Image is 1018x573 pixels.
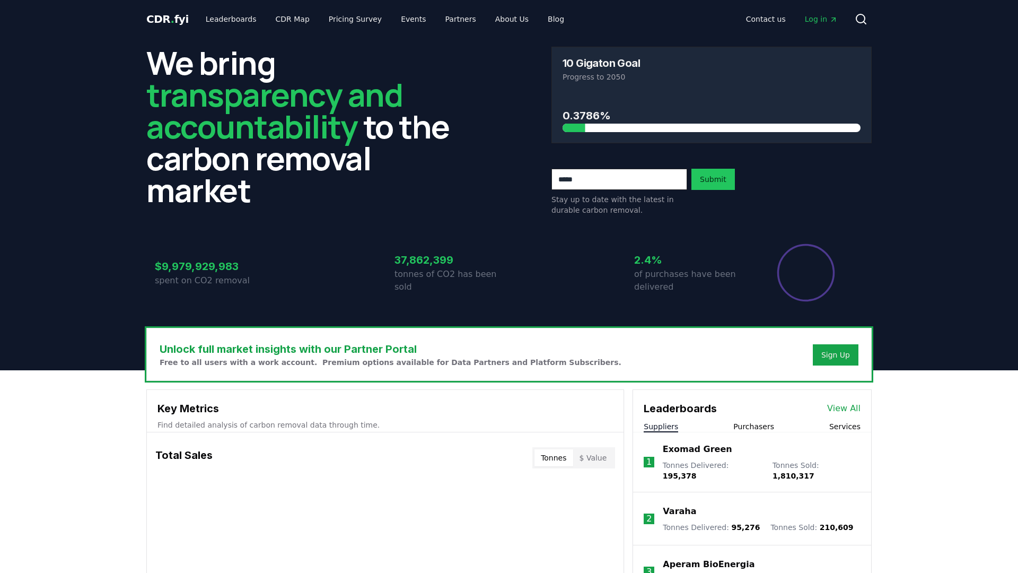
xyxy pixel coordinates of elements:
h3: Unlock full market insights with our Partner Portal [160,341,621,357]
a: Events [392,10,434,29]
span: 210,609 [820,523,854,532]
a: Varaha [663,505,696,518]
a: Blog [539,10,573,29]
span: 195,378 [663,472,697,480]
h2: We bring to the carbon removal market [146,47,467,206]
a: Log in [796,10,846,29]
h3: Key Metrics [157,401,613,416]
h3: 10 Gigaton Goal [563,58,640,68]
a: View All [827,402,861,415]
p: Tonnes Delivered : [663,460,762,481]
h3: 0.3786% [563,108,861,124]
a: About Us [487,10,537,29]
span: 1,810,317 [773,472,814,480]
button: Purchasers [733,421,774,432]
h3: 2.4% [634,252,749,268]
a: Contact us [738,10,794,29]
p: Tonnes Delivered : [663,522,760,533]
p: spent on CO2 removal [155,274,269,287]
button: Tonnes [534,449,573,466]
button: Services [829,421,861,432]
button: Suppliers [644,421,678,432]
a: Partners [437,10,485,29]
h3: Leaderboards [644,401,717,416]
p: Tonnes Sold : [770,522,853,533]
h3: 37,862,399 [394,252,509,268]
div: Percentage of sales delivered [776,243,836,302]
a: CDR.fyi [146,12,189,27]
span: transparency and accountability [146,73,402,148]
span: CDR fyi [146,13,189,25]
a: CDR Map [267,10,318,29]
h3: Total Sales [155,447,213,468]
nav: Main [197,10,573,29]
span: . [171,13,174,25]
p: 1 [646,456,652,468]
p: Find detailed analysis of carbon removal data through time. [157,420,613,430]
p: of purchases have been delivered [634,268,749,293]
a: Sign Up [821,350,850,360]
a: Leaderboards [197,10,265,29]
h3: $9,979,929,983 [155,258,269,274]
a: Exomad Green [663,443,732,456]
button: Sign Up [813,344,858,366]
p: Free to all users with a work account. Premium options available for Data Partners and Platform S... [160,357,621,368]
p: tonnes of CO2 has been sold [394,268,509,293]
a: Aperam BioEnergia [663,558,754,571]
a: Pricing Survey [320,10,390,29]
p: Stay up to date with the latest in durable carbon removal. [551,194,687,215]
p: Tonnes Sold : [773,460,861,481]
button: Submit [691,169,735,190]
p: Progress to 2050 [563,72,861,82]
span: 95,276 [731,523,760,532]
span: Log in [805,14,838,24]
nav: Main [738,10,846,29]
p: 2 [646,513,652,525]
button: $ Value [573,449,613,466]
